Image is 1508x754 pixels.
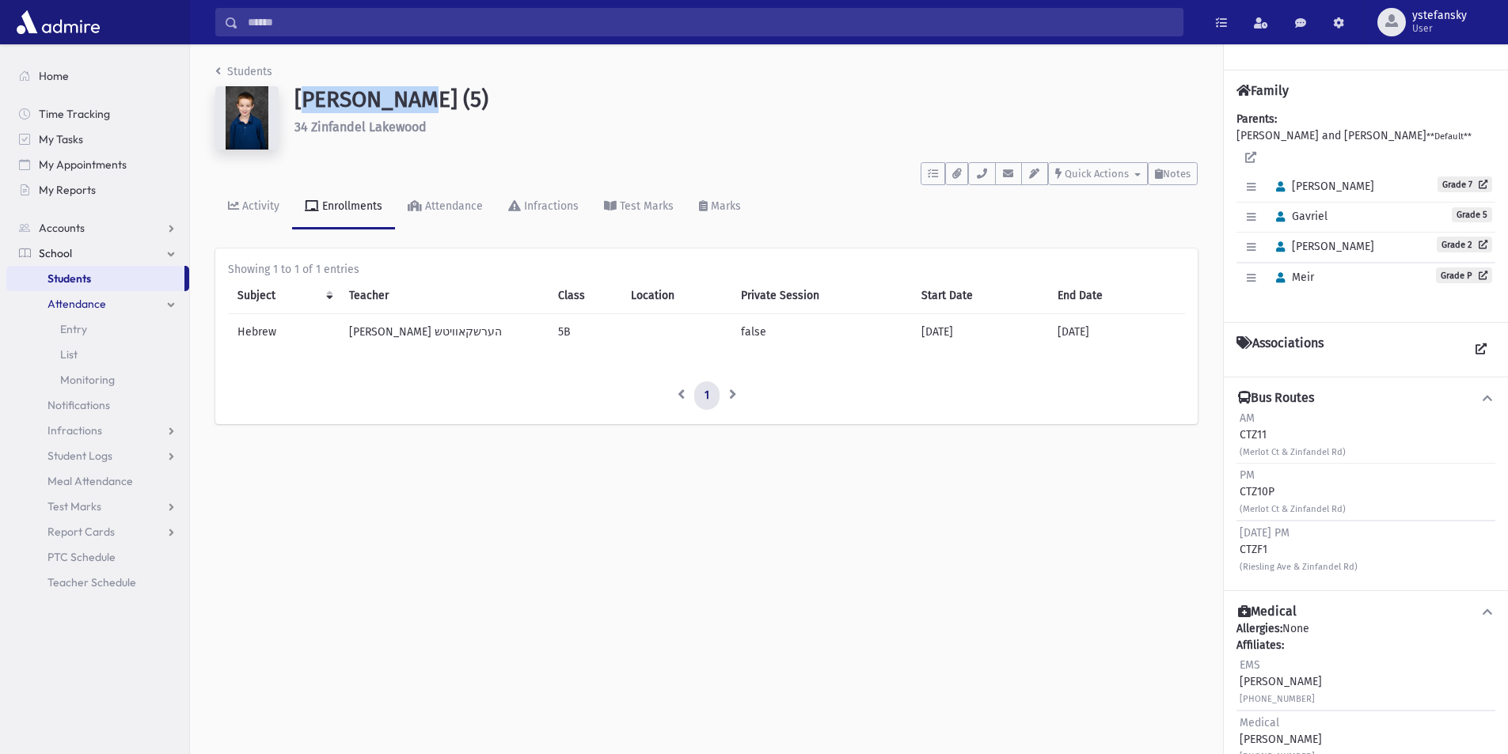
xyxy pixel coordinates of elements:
[1236,638,1284,652] b: Affiliates:
[47,449,112,463] span: Student Logs
[47,525,115,539] span: Report Cards
[1269,240,1374,253] span: [PERSON_NAME]
[1269,210,1328,223] span: Gavriel
[39,132,83,146] span: My Tasks
[1436,267,1492,283] a: Grade P
[215,63,272,86] nav: breadcrumb
[1240,468,1255,482] span: PM
[6,570,189,595] a: Teacher Schedule
[6,418,189,443] a: Infractions
[6,291,189,316] a: Attendance
[1238,604,1297,620] h4: Medical
[1412,22,1467,35] span: User
[47,499,101,513] span: Test Marks
[47,297,106,311] span: Attendance
[340,278,549,314] th: Teacher
[1437,237,1492,252] a: Grade 2
[215,65,272,78] a: Students
[1240,657,1322,707] div: [PERSON_NAME]
[1412,9,1467,22] span: ystefansky
[294,86,1198,113] h1: [PERSON_NAME] (5)
[1240,411,1255,425] span: AM
[39,107,110,121] span: Time Tracking
[6,101,189,127] a: Time Tracking
[1240,525,1358,574] div: CTZF1
[1048,314,1185,350] td: [DATE]
[47,550,116,564] span: PTC Schedule
[6,177,189,203] a: My Reports
[13,6,104,38] img: AdmirePro
[6,266,184,291] a: Students
[731,278,911,314] th: Private Session
[228,278,340,314] th: Subject
[1236,111,1495,309] div: [PERSON_NAME] and [PERSON_NAME]
[708,199,741,213] div: Marks
[340,314,549,350] td: [PERSON_NAME] הערשקאוויטש
[1236,335,1324,364] h4: Associations
[39,69,69,83] span: Home
[1240,504,1346,514] small: (Merlot Ct & Zinfandel Rd)
[1240,447,1346,457] small: (Merlot Ct & Zinfandel Rd)
[238,8,1183,36] input: Search
[1236,112,1277,126] b: Parents:
[1240,467,1346,517] div: CTZ10P
[1240,658,1260,672] span: EMS
[395,185,496,229] a: Attendance
[6,152,189,177] a: My Appointments
[731,314,911,350] td: false
[239,199,279,213] div: Activity
[621,278,731,314] th: Location
[47,474,133,488] span: Meal Attendance
[6,392,189,418] a: Notifications
[1236,83,1289,98] h4: Family
[6,367,189,392] a: Monitoring
[1238,390,1314,407] h4: Bus Routes
[1048,162,1148,185] button: Quick Actions
[1269,271,1314,284] span: Meir
[228,314,340,350] td: Hebrew
[1269,180,1374,193] span: [PERSON_NAME]
[6,494,189,519] a: Test Marks
[1240,716,1279,729] span: Medical
[1236,604,1495,620] button: Medical
[6,127,189,152] a: My Tasks
[694,381,720,410] a: 1
[228,261,1185,278] div: Showing 1 to 1 of 1 entries
[1048,278,1185,314] th: End Date
[319,199,382,213] div: Enrollments
[1065,168,1129,180] span: Quick Actions
[294,119,1198,135] h6: 34 Zinfandel Lakewood
[292,185,395,229] a: Enrollments
[39,246,72,260] span: School
[60,322,87,336] span: Entry
[1163,168,1191,180] span: Notes
[6,342,189,367] a: List
[47,398,110,412] span: Notifications
[686,185,754,229] a: Marks
[591,185,686,229] a: Test Marks
[1467,335,1495,364] a: View all Associations
[39,157,127,172] span: My Appointments
[6,519,189,544] a: Report Cards
[215,185,292,229] a: Activity
[1236,390,1495,407] button: Bus Routes
[39,183,96,197] span: My Reports
[617,199,674,213] div: Test Marks
[60,347,78,362] span: List
[549,314,621,350] td: 5B
[1438,176,1492,192] a: Grade 7
[1148,162,1198,185] button: Notes
[47,575,136,589] span: Teacher Schedule
[6,63,189,89] a: Home
[1452,207,1492,222] span: Grade 5
[6,241,189,266] a: School
[47,271,91,286] span: Students
[496,185,591,229] a: Infractions
[912,278,1048,314] th: Start Date
[6,544,189,570] a: PTC Schedule
[1240,562,1358,572] small: (Riesling Ave & Zinfandel Rd)
[6,443,189,468] a: Student Logs
[39,221,85,235] span: Accounts
[521,199,579,213] div: Infractions
[60,373,115,387] span: Monitoring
